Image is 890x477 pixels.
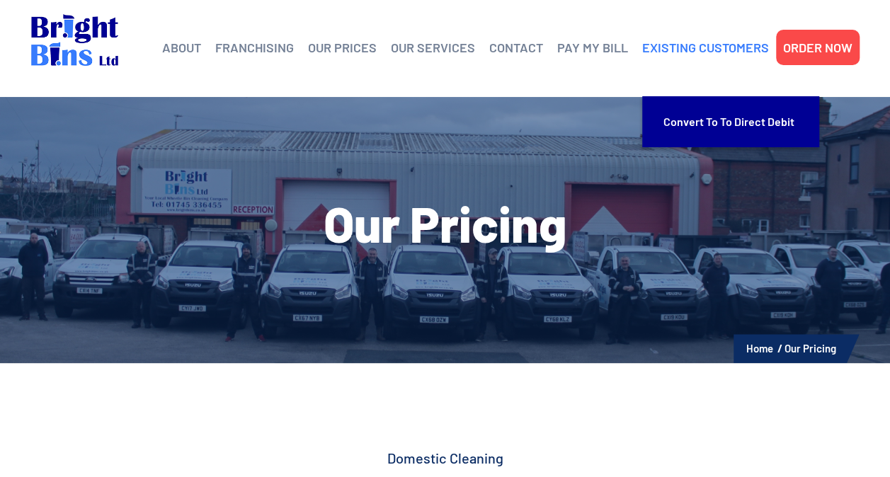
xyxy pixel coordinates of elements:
a: PAY MY BILL [557,37,628,58]
a: ABOUT [162,37,201,58]
a: CONTACT [489,37,543,58]
a: OUR PRICES [308,37,377,58]
a: Convert to To Direct Debit [663,103,798,140]
h4: Domestic Cleaning [31,448,860,468]
a: ORDER NOW [783,37,852,58]
a: OUR SERVICES [391,37,475,58]
li: Our Pricing [785,339,836,357]
a: EXISTING CUSTOMERS [642,37,769,58]
a: Home [746,342,773,355]
h1: Our Pricing [31,198,860,248]
a: FRANCHISING [215,37,294,58]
